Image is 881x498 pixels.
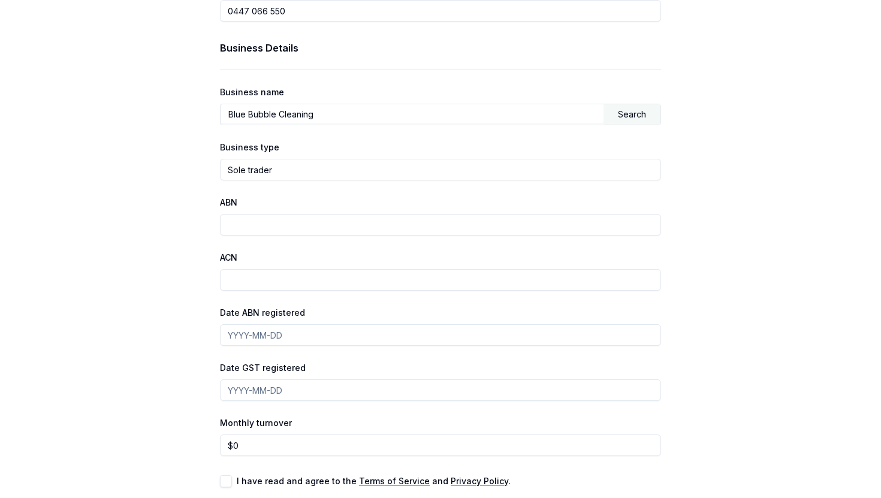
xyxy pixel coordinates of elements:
[220,87,284,97] label: Business name
[220,142,279,152] label: Business type
[220,379,661,401] input: YYYY-MM-DD
[220,418,292,428] label: Monthly turnover
[237,477,511,485] label: I have read and agree to the and .
[220,324,661,346] input: YYYY-MM-DD
[451,476,508,486] a: Privacy Policy
[359,476,430,486] a: Terms of Service
[220,41,661,55] h3: Business Details
[221,104,604,123] input: Enter business name
[220,197,237,207] label: ABN
[220,363,306,373] label: Date GST registered
[604,104,660,125] div: Search
[220,252,237,262] label: ACN
[220,307,305,318] label: Date ABN registered
[220,434,661,456] input: $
